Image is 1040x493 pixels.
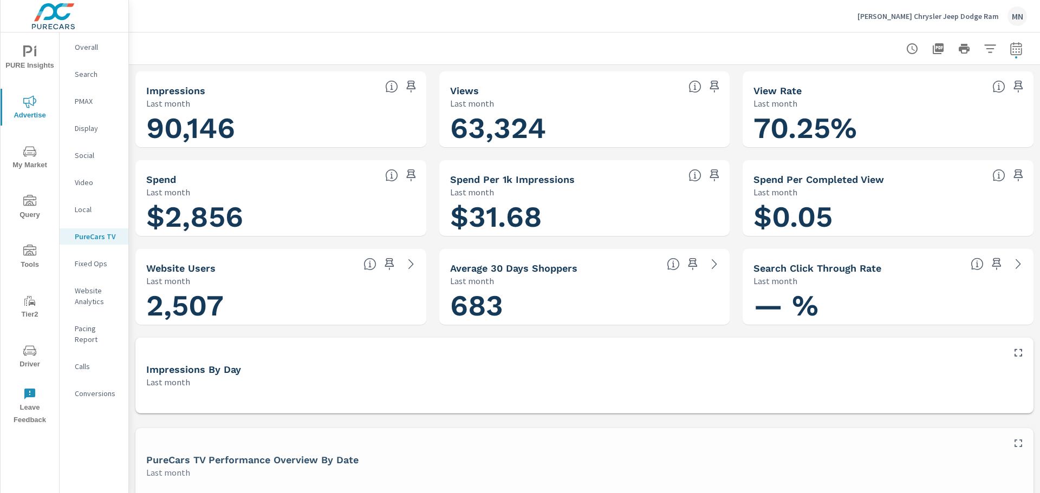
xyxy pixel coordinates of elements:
[688,80,701,93] span: Number of times your connected TV ad was viewed completely by a user. [Source: This data is provi...
[1010,78,1027,95] span: Save this to your personalized report
[450,262,577,274] h5: Average 30 Days Shoppers
[75,361,120,372] p: Calls
[1010,255,1027,273] a: See more details in report
[684,255,701,273] span: Save this to your personalized report
[450,199,719,235] h1: $31.68
[60,358,128,374] div: Calls
[450,287,719,324] h1: 683
[1010,344,1027,361] button: Maximize Widget
[4,387,56,426] span: Leave Feedback
[75,285,120,307] p: Website Analytics
[753,174,884,185] h5: Spend Per Completed View
[4,195,56,221] span: Query
[385,169,398,182] span: Cost of your connected TV ad campaigns. [Source: This data is provided by the video advertising p...
[753,262,881,274] h5: Search Click Through Rate
[146,262,216,274] h5: Website Users
[402,167,420,184] span: Save this to your personalized report
[60,282,128,310] div: Website Analytics
[60,147,128,163] div: Social
[706,78,723,95] span: Save this to your personalized report
[1007,6,1027,26] div: MN
[75,231,120,242] p: PureCars TV
[706,167,723,184] span: Save this to your personalized report
[4,245,56,271] span: Tools
[60,385,128,402] div: Conversions
[927,38,949,60] button: "Export Report to PDF"
[753,199,1023,235] h1: $0.05
[146,186,190,199] p: Last month
[363,258,376,271] span: Unique website visitors over the selected time period. [Source: Website Analytics]
[60,201,128,218] div: Local
[4,45,56,72] span: PURE Insights
[1010,167,1027,184] span: Save this to your personalized report
[75,323,120,345] p: Pacing Report
[979,38,1001,60] button: Apply Filters
[75,69,120,80] p: Search
[60,39,128,55] div: Overall
[450,97,494,110] p: Last month
[146,364,241,375] h5: Impressions by Day
[75,177,120,188] p: Video
[146,274,190,287] p: Last month
[753,186,797,199] p: Last month
[753,85,802,96] h5: View Rate
[450,274,494,287] p: Last month
[381,255,398,273] span: Save this to your personalized report
[992,169,1005,182] span: Total spend per 1,000 impressions. [Source: This data is provided by the video advertising platform]
[60,228,128,245] div: PureCars TV
[75,204,120,215] p: Local
[60,120,128,136] div: Display
[4,344,56,371] span: Driver
[402,78,420,95] span: Save this to your personalized report
[4,145,56,172] span: My Market
[971,258,984,271] span: Percentage of users who viewed your campaigns who clicked through to your website. For example, i...
[146,199,415,235] h1: $2,856
[667,258,680,271] span: A rolling 30 day total of daily Shoppers on the dealership website, averaged over the selected da...
[450,186,494,199] p: Last month
[60,320,128,347] div: Pacing Report
[75,123,120,134] p: Display
[402,255,420,273] a: See more details in report
[75,42,120,52] p: Overall
[75,96,120,107] p: PMAX
[60,174,128,190] div: Video
[706,255,723,273] a: See more details in report
[1010,435,1027,452] button: Maximize Widget
[450,110,719,147] h1: 63,324
[4,95,56,122] span: Advertise
[146,287,415,324] h1: 2,507
[753,97,797,110] p: Last month
[688,169,701,182] span: Total spend per 1,000 impressions. [Source: This data is provided by the video advertising platform]
[753,274,797,287] p: Last month
[60,255,128,272] div: Fixed Ops
[953,38,975,60] button: Print Report
[1,32,59,431] div: nav menu
[753,287,1023,324] h1: — %
[146,85,205,96] h5: Impressions
[146,454,359,465] h5: PureCars TV Performance Overview By Date
[146,466,190,479] p: Last month
[75,388,120,399] p: Conversions
[75,150,120,161] p: Social
[146,376,190,389] p: Last month
[60,66,128,82] div: Search
[146,97,190,110] p: Last month
[988,255,1005,273] span: Save this to your personalized report
[450,85,479,96] h5: Views
[4,294,56,321] span: Tier2
[60,93,128,109] div: PMAX
[146,174,176,185] h5: Spend
[75,258,120,269] p: Fixed Ops
[857,11,999,21] p: [PERSON_NAME] Chrysler Jeep Dodge Ram
[1005,38,1027,60] button: Select Date Range
[385,80,398,93] span: Number of times your connected TV ad was presented to a user. [Source: This data is provided by t...
[992,80,1005,93] span: Percentage of Impressions where the ad was viewed completely. “Impressions” divided by “Views”. [...
[450,174,575,185] h5: Spend Per 1k Impressions
[753,110,1023,147] h1: 70.25%
[146,110,415,147] h1: 90,146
